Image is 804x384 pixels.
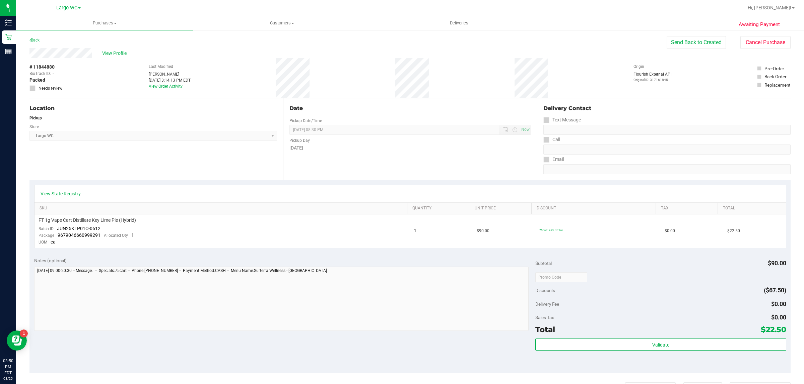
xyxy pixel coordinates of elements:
[535,272,587,282] input: Promo Code
[194,20,370,26] span: Customers
[764,82,790,88] div: Replacement
[543,135,560,145] label: Call
[57,226,100,231] span: JUN25KLP01C-0612
[535,339,786,351] button: Validate
[39,217,136,223] span: FT 1g Vape Cart Distillate Key Lime Pie (Hybrid)
[53,71,54,77] span: -
[761,325,786,334] span: $22.50
[289,145,531,152] div: [DATE]
[39,226,54,231] span: Batch ID
[543,155,564,164] label: Email
[667,36,726,49] button: Send Back to Created
[39,85,62,91] span: Needs review
[149,77,191,83] div: [DATE] 3:14:13 PM EDT
[633,77,671,82] p: Original ID: 317161845
[535,261,552,266] span: Subtotal
[149,84,183,89] a: View Order Activity
[414,228,416,234] span: 1
[764,65,784,72] div: Pre-Order
[5,19,12,26] inline-svg: Inventory
[633,64,644,70] label: Origin
[3,358,13,376] p: 03:50 PM EDT
[40,206,405,211] a: SKU
[104,233,128,238] span: Allocated Qty
[727,228,740,234] span: $22.50
[543,145,791,155] input: Format: (999) 999-9999
[41,190,81,197] a: View State Registry
[29,64,55,71] span: # 11844880
[5,34,12,40] inline-svg: Retail
[51,239,56,245] span: ea
[535,325,555,334] span: Total
[7,330,27,351] iframe: Resource center
[131,232,134,238] span: 1
[771,314,786,321] span: $0.00
[633,71,671,82] div: Flourish External API
[16,20,193,26] span: Purchases
[102,50,129,57] span: View Profile
[723,206,777,211] a: Total
[29,77,45,84] span: Packed
[29,116,42,120] strong: Pickup
[543,104,791,112] div: Delivery Contact
[29,104,277,112] div: Location
[39,240,47,245] span: UOM
[535,284,555,296] span: Discounts
[149,71,191,77] div: [PERSON_NAME]
[475,206,529,211] a: Unit Price
[16,16,193,30] a: Purchases
[768,260,786,267] span: $90.00
[771,300,786,307] span: $0.00
[441,20,477,26] span: Deliveries
[56,5,77,11] span: Largo WC
[34,258,67,263] span: Notes (optional)
[535,301,559,307] span: Delivery Fee
[412,206,467,211] a: Quantity
[20,329,28,338] iframe: Resource center unread badge
[39,233,54,238] span: Package
[652,342,669,348] span: Validate
[289,118,322,124] label: Pickup Date/Time
[289,137,310,143] label: Pickup Day
[58,232,100,238] span: 9679046660999291
[477,228,489,234] span: $90.00
[748,5,791,10] span: Hi, [PERSON_NAME]!
[535,315,554,320] span: Sales Tax
[193,16,371,30] a: Customers
[29,38,40,42] a: Back
[371,16,548,30] a: Deliveries
[740,36,791,49] button: Cancel Purchase
[764,73,787,80] div: Back Order
[5,48,12,55] inline-svg: Reports
[3,376,13,381] p: 08/25
[29,71,51,77] span: BioTrack ID:
[289,104,531,112] div: Date
[661,206,715,211] a: Tax
[149,64,173,70] label: Last Modified
[537,206,653,211] a: Discount
[665,228,675,234] span: $0.00
[539,228,563,232] span: 75cart: 75% off line
[764,287,786,294] span: ($67.50)
[739,21,780,28] span: Awaiting Payment
[543,125,791,135] input: Format: (999) 999-9999
[543,115,581,125] label: Text Message
[29,124,39,130] label: Store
